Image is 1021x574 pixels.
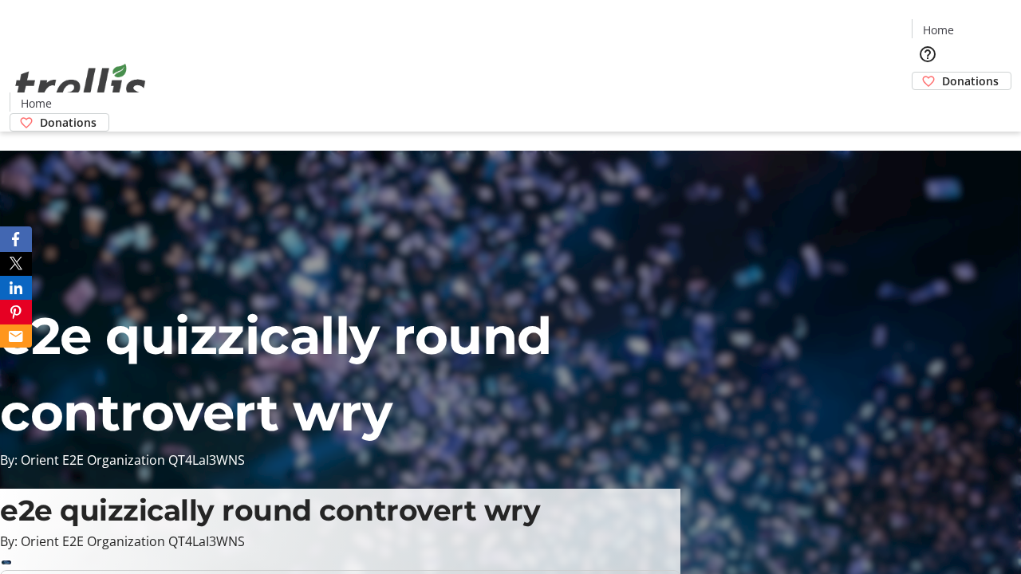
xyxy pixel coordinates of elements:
[923,22,954,38] span: Home
[912,90,944,122] button: Cart
[21,95,52,112] span: Home
[40,114,97,131] span: Donations
[10,95,61,112] a: Home
[913,22,964,38] a: Home
[912,72,1011,90] a: Donations
[912,38,944,70] button: Help
[942,73,999,89] span: Donations
[10,46,152,126] img: Orient E2E Organization QT4LaI3WNS's Logo
[10,113,109,132] a: Donations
